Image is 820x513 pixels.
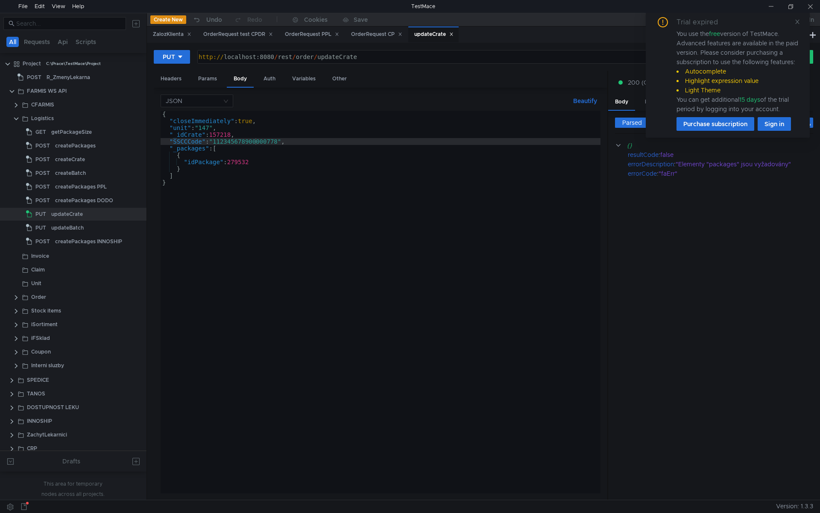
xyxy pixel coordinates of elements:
div: You can get additional of the trial period by logging into your account. [676,95,799,114]
li: Autocomplete [676,67,799,76]
div: : [628,159,813,169]
button: Undo [186,13,228,26]
div: resultCode [628,150,659,159]
span: POST [35,235,50,248]
div: Headers [638,94,673,110]
div: Body [608,94,635,111]
div: false [660,150,803,159]
div: Headers [154,71,188,87]
span: Version: 1.3.3 [776,500,813,513]
button: Create New [150,15,186,24]
div: PUT [163,52,175,62]
span: POST [27,71,41,84]
div: CRP [27,442,37,455]
button: Scripts [73,37,99,47]
div: Undo [206,15,222,25]
div: createPackages PPL [55,180,107,193]
div: Claim [31,263,45,276]
div: OrderRequest PPL [285,30,339,39]
div: INNOSHIP [27,415,52,427]
div: Cookies [304,15,328,25]
span: POST [35,180,50,193]
div: TANOS [27,387,45,400]
button: All [6,37,19,47]
div: Logistics [31,112,54,125]
span: PUT [35,208,46,221]
button: Purchase subscription [676,117,754,131]
span: POST [35,167,50,180]
div: Invoice [31,250,49,262]
div: Other [325,71,354,87]
button: Api [55,37,70,47]
div: Coupon [31,345,51,358]
div: Interni sluzby [31,359,64,372]
span: POST [35,194,50,207]
li: Highlight expression value [676,76,799,85]
div: "faErr" [659,169,803,178]
div: ZalozKlienta [153,30,191,39]
div: Body [227,71,254,88]
div: OrderRequest test CPDR [203,30,273,39]
div: "Elementy "packages" jsou vyžadovány" [676,159,804,169]
div: Save [354,17,368,23]
div: createPackages [55,139,96,152]
button: Requests [21,37,53,47]
div: iSortiment [31,318,58,331]
div: OrderRequest CP [351,30,402,39]
div: createPackages DODO [55,194,113,207]
button: Beautify [570,96,600,106]
div: Order [31,291,46,304]
div: Trial expired [676,17,728,27]
div: FARMIS WS API [27,85,67,97]
div: Auth [257,71,282,87]
div: DOSTUPNOST LEKU [27,401,79,414]
span: 200 (OK) [628,78,654,87]
div: updateBatch [51,221,84,234]
span: PUT [35,221,46,234]
div: : [628,169,813,178]
span: POST [35,153,50,166]
div: CFARMIS [31,98,54,111]
span: free [709,30,720,38]
div: Variables [285,71,322,87]
span: POST [35,139,50,152]
div: Redo [247,15,262,25]
div: updateCrate [51,208,83,221]
div: {} [627,141,801,150]
input: Search... [16,19,121,28]
li: Light Theme [676,85,799,95]
div: createPackages INNOSHIP [55,235,122,248]
span: GET [35,126,46,139]
div: : [628,150,813,159]
div: Stock items [31,304,61,317]
div: You use the version of TestMace. Advanced features are available in the paid version. Please cons... [676,29,799,114]
div: errorCode [628,169,657,178]
div: SPEDICE [27,374,49,386]
div: C:\Prace\TestMace\Project [46,57,101,70]
span: Parsed [622,119,642,127]
div: getPackageSize [51,126,92,139]
div: Unit [31,277,41,290]
div: R_ZmenyLekarna [47,71,90,84]
div: updateCrate [414,30,454,39]
button: Redo [228,13,268,26]
div: ZachytLekarnici [27,428,67,441]
span: 15 days [739,96,760,103]
button: PUT [154,50,190,64]
div: Params [191,71,224,87]
div: Drafts [62,456,80,466]
div: errorDescription [628,159,674,169]
button: Sign in [758,117,791,131]
div: createBatch [55,167,86,180]
div: iFSklad [31,332,50,345]
div: Project [23,57,41,70]
div: createCrate [55,153,85,166]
